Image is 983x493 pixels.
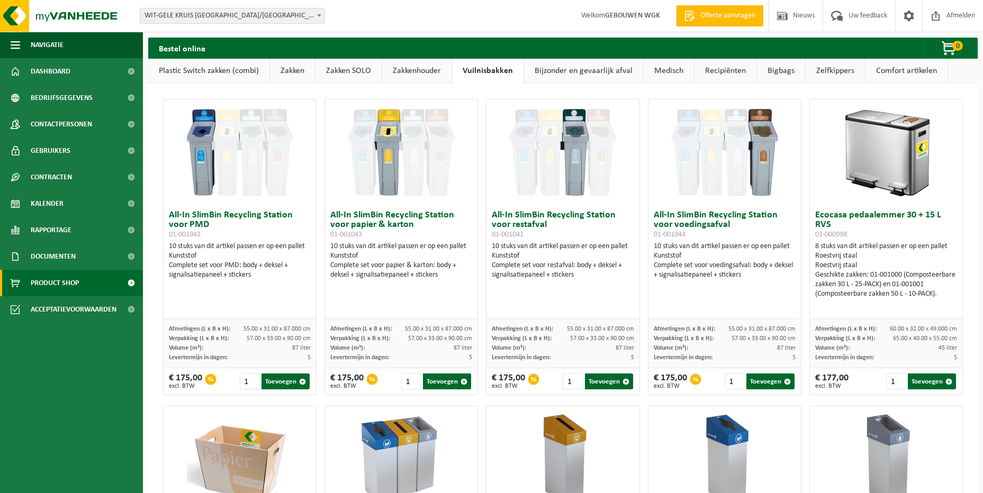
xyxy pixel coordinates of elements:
[492,354,551,361] span: Levertermijn in dagen:
[348,99,454,205] img: 01-001043
[492,231,524,239] span: 01-001041
[330,373,364,389] div: € 175,00
[492,211,634,239] h3: All-In SlimBin Recycling Station voor restafval
[240,373,260,389] input: 1
[330,251,472,261] div: Kunststof
[605,12,660,20] strong: GEBOUWEN WGK
[654,335,714,342] span: Verpakking (L x B x H):
[631,354,634,361] span: 5
[492,242,634,280] div: 10 stuks van dit artikel passen er op een pallet
[492,261,634,280] div: Complete set voor restafval: body + deksel + signalisatiepaneel + stickers
[169,373,202,389] div: € 175,00
[695,59,756,83] a: Recipiënten
[893,335,957,342] span: 65.00 x 40.00 x 55.00 cm
[169,345,203,351] span: Volume (m³):
[169,231,201,239] span: 01-001042
[815,251,957,261] div: Roestvrij staal
[676,5,763,26] a: Offerte aanvragen
[492,335,552,342] span: Verpakking (L x B x H):
[169,335,229,342] span: Verpakking (L x B x H):
[308,354,311,361] span: 5
[330,326,392,332] span: Afmetingen (L x B x H):
[815,373,849,389] div: € 177,00
[454,345,472,351] span: 87 liter
[806,59,865,83] a: Zelfkippers
[567,326,634,332] span: 55.00 x 31.00 x 87.000 cm
[330,211,472,239] h3: All-In SlimBin Recycling Station voor papier & karton
[169,261,311,280] div: Complete set voor PMD: body + deksel + signalisatiepaneel + stickers
[654,251,796,261] div: Kunststof
[924,38,977,59] button: 0
[270,59,315,83] a: Zakken
[330,335,390,342] span: Verpakking (L x B x H):
[777,345,796,351] span: 87 liter
[169,383,202,389] span: excl. BTW
[5,470,177,493] iframe: chat widget
[815,354,874,361] span: Levertermijn in dagen:
[382,59,452,83] a: Zakkenhouder
[148,38,216,58] h2: Bestel online
[401,373,422,389] input: 1
[315,59,382,83] a: Zakken SOLO
[563,373,583,389] input: 1
[815,383,849,389] span: excl. BTW
[31,138,70,164] span: Gebruikers
[492,373,525,389] div: € 175,00
[890,326,957,332] span: 60.00 x 32.00 x 49.000 cm
[654,242,796,280] div: 10 stuks van dit artikel passen er op een pallet
[728,326,796,332] span: 55.00 x 31.00 x 87.000 cm
[672,99,778,205] img: 01-001044
[31,111,92,138] span: Contactpersonen
[405,326,472,332] span: 55.00 x 31.00 x 87.000 cm
[148,59,269,83] a: Plastic Switch zakken (combi)
[31,296,116,323] span: Acceptatievoorwaarden
[492,383,525,389] span: excl. BTW
[815,242,957,299] div: 8 stuks van dit artikel passen er op een pallet
[31,270,79,296] span: Product Shop
[865,59,948,83] a: Comfort artikelen
[261,373,310,389] button: Toevoegen
[815,231,847,239] span: 01-000998
[654,354,713,361] span: Levertermijn in dagen:
[244,326,311,332] span: 55.00 x 31.00 x 87.000 cm
[169,354,228,361] span: Levertermijn in dagen:
[815,335,875,342] span: Verpakking (L x B x H):
[757,59,805,83] a: Bigbags
[616,345,634,351] span: 87 liter
[408,335,472,342] span: 57.00 x 33.00 x 90.00 cm
[510,99,616,205] img: 01-001041
[169,326,230,332] span: Afmetingen (L x B x H):
[187,99,293,205] img: 01-001042
[31,164,72,190] span: Contracten
[725,373,745,389] input: 1
[654,383,687,389] span: excl. BTW
[833,99,939,205] img: 01-000998
[169,251,311,261] div: Kunststof
[492,326,553,332] span: Afmetingen (L x B x H):
[31,243,76,270] span: Documenten
[330,242,472,280] div: 10 stuks van dit artikel passen er op een pallet
[570,335,634,342] span: 57.00 x 33.00 x 90.00 cm
[140,8,325,24] span: WIT-GELE KRUIS OOST-VLAANDEREN/ERTVELDE
[492,251,634,261] div: Kunststof
[452,59,524,83] a: Vuilnisbakken
[330,231,362,239] span: 01-001043
[492,345,526,351] span: Volume (m³):
[746,373,795,389] button: Toevoegen
[31,58,70,85] span: Dashboard
[654,261,796,280] div: Complete set voor voedingsafval: body + deksel + signalisatiepaneel + stickers
[585,373,633,389] button: Toevoegen
[469,354,472,361] span: 5
[292,345,311,351] span: 87 liter
[654,326,715,332] span: Afmetingen (L x B x H):
[31,217,71,243] span: Rapportage
[654,231,686,239] span: 01-001044
[815,345,850,351] span: Volume (m³):
[524,59,643,83] a: Bijzonder en gevaarlijk afval
[330,383,364,389] span: excl. BTW
[644,59,694,83] a: Medisch
[939,345,957,351] span: 45 liter
[815,261,957,270] div: Roestvrij staal
[330,261,472,280] div: Complete set voor papier & karton: body + deksel + signalisatiepaneel + stickers
[698,11,758,21] span: Offerte aanvragen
